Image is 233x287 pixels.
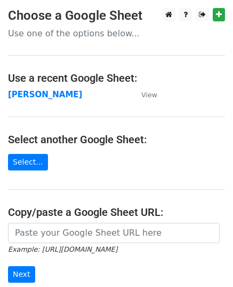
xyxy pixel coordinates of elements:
[131,90,157,99] a: View
[141,91,157,99] small: View
[8,266,35,283] input: Next
[8,206,225,219] h4: Copy/paste a Google Sheet URL:
[8,154,48,170] a: Select...
[8,72,225,84] h4: Use a recent Google Sheet:
[8,133,225,146] h4: Select another Google Sheet:
[8,245,117,253] small: Example: [URL][DOMAIN_NAME]
[8,90,82,99] a: [PERSON_NAME]
[8,28,225,39] p: Use one of the options below...
[8,8,225,24] h3: Choose a Google Sheet
[8,223,220,243] input: Paste your Google Sheet URL here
